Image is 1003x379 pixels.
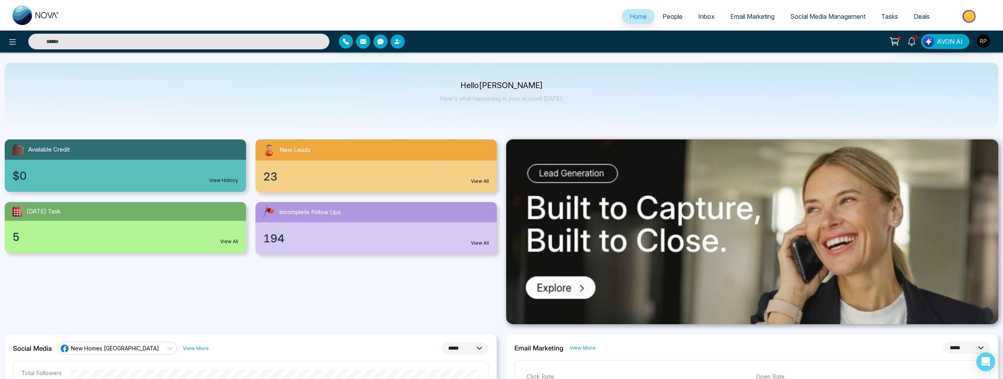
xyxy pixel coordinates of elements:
[209,177,238,184] a: View History
[698,13,715,20] span: Inbox
[690,9,722,24] a: Inbox
[906,9,938,24] a: Deals
[914,13,930,20] span: Deals
[279,208,341,217] span: Incomplete Follow Ups
[13,345,52,352] h2: Social Media
[71,345,159,352] span: New Homes [GEOGRAPHIC_DATA]
[622,9,655,24] a: Home
[27,207,61,216] span: [DATE] Task
[902,34,921,48] a: 10+
[183,345,209,352] a: View More
[570,344,596,352] a: View More
[941,7,998,25] img: Market-place.gif
[881,13,898,20] span: Tasks
[976,352,995,371] div: Open Intercom Messenger
[514,344,563,352] h2: Email Marketing
[262,205,276,219] img: followUps.svg
[440,95,563,102] p: Here's what happening in your account [DATE].
[873,9,906,24] a: Tasks
[921,34,969,49] button: AVON AI
[912,34,919,41] span: 10+
[977,34,990,48] img: User Avatar
[262,143,277,157] img: newLeads.svg
[722,9,782,24] a: Email Marketing
[730,13,775,20] span: Email Marketing
[13,168,27,184] span: $0
[280,146,311,155] span: New Leads
[21,369,62,377] p: Total Followers
[11,143,25,157] img: availableCredit.svg
[13,229,20,245] span: 5
[13,5,60,25] img: Nova CRM Logo
[471,240,489,247] a: View All
[506,139,998,324] img: .
[937,37,963,46] span: AVON AI
[663,13,683,20] span: People
[782,9,873,24] a: Social Media Management
[28,145,70,154] span: Available Credit
[263,168,277,185] span: 23
[11,205,24,218] img: todayTask.svg
[655,9,690,24] a: People
[263,230,284,247] span: 194
[440,82,563,89] p: Hello [PERSON_NAME]
[220,238,238,245] a: View All
[251,139,501,193] a: New Leads23View All
[471,178,489,185] a: View All
[923,36,934,47] img: Lead Flow
[251,202,501,254] a: Incomplete Follow Ups194View All
[630,13,647,20] span: Home
[790,13,865,20] span: Social Media Management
